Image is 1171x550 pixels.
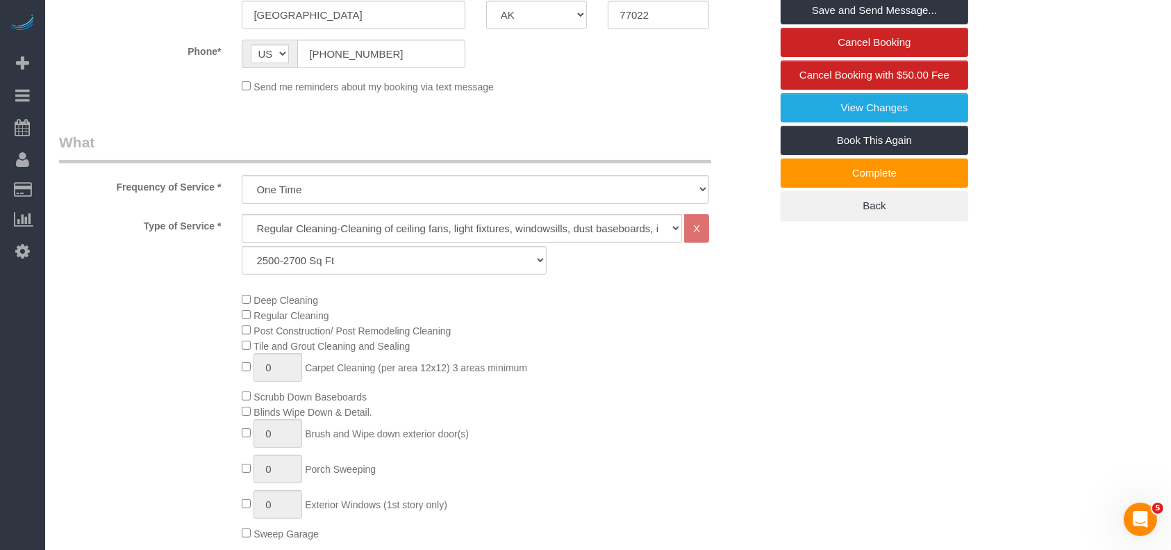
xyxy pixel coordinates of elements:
span: Porch Sweeping [305,464,376,475]
input: Phone* [297,40,465,68]
span: Scrubb Down Baseboards [254,391,367,403]
iframe: Intercom live chat [1124,503,1157,536]
span: Sweep Garage [254,528,318,540]
label: Type of Service * [49,214,231,233]
span: Post Construction/ Post Remodeling Cleaning [254,325,451,337]
span: Tile and Grout Cleaning and Sealing [254,341,410,352]
a: Back [781,191,968,220]
span: Send me reminders about my booking via text message [254,81,494,92]
input: Zip Code* [608,1,709,29]
a: View Changes [781,93,968,122]
span: Deep Cleaning [254,295,318,306]
span: Carpet Cleaning (per area 12x12) 3 areas minimum [305,362,527,373]
a: Complete [781,159,968,188]
span: Regular Cleaning [254,310,329,321]
img: Automaid Logo [8,14,36,33]
span: Brush and Wipe down exterior door(s) [305,428,469,439]
legend: What [59,132,711,163]
span: 5 [1152,503,1163,514]
span: Cancel Booking with $50.00 Fee [799,69,949,81]
span: Exterior Windows (1st story only) [305,499,447,510]
input: City* [242,1,465,29]
span: Blinds Wipe Down & Detail. [254,407,372,418]
a: Cancel Booking with $50.00 Fee [781,60,968,90]
a: Book This Again [781,126,968,155]
label: Frequency of Service * [49,175,231,194]
a: Cancel Booking [781,28,968,57]
label: Phone* [49,40,231,58]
